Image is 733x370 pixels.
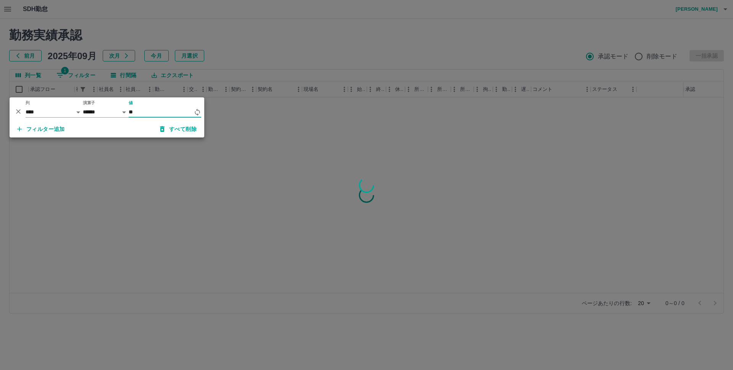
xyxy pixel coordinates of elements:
[26,100,30,106] label: 列
[83,100,95,106] label: 演算子
[11,122,71,136] button: フィルター追加
[129,100,133,106] label: 値
[13,106,24,117] button: 削除
[154,122,203,136] button: すべて削除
